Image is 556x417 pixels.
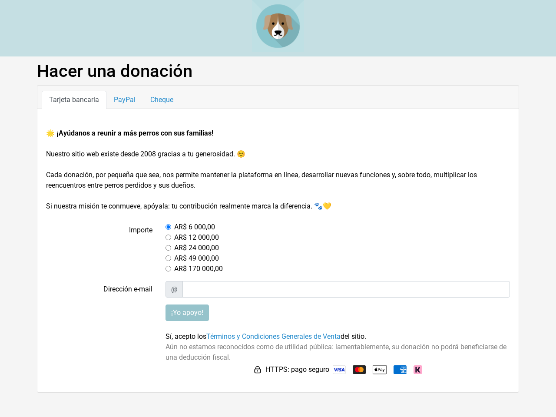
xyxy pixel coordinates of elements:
[143,91,181,109] a: Cheque
[174,232,219,243] label: AR$ 12 000,00
[174,222,215,232] label: AR$ 6 000,00
[37,61,519,82] h1: Hacer una donación
[414,365,422,374] img: Klarna
[333,365,346,374] img: Visa
[394,365,407,374] img: American Express
[174,264,223,274] label: AR$ 170 000,00
[353,365,366,374] img: Mastercard
[165,281,183,298] span: @
[165,332,366,341] span: Sí, acepto los del sitio.
[46,129,213,137] strong: 🌟 ¡Ayúdanos a reunir a más perros con sus familias!
[174,253,219,264] label: AR$ 49 000,00
[253,365,262,374] img: HTTPS: pago seguro
[40,281,159,298] label: Dirección e-mail
[42,91,106,109] a: Tarjeta bancaria
[174,243,219,253] label: AR$ 24 000,00
[206,332,341,341] a: Términos y Condiciones Generales de Venta
[40,222,159,274] label: Importe
[46,128,510,377] form: Nuestro sitio web existe desde 2008 gracias a tu generosidad. ☺️ Cada donación, por pequeña que s...
[165,343,506,361] span: Aún no estamos reconocidos como de utilidad pública: lamentablemente, su donación no podrá benefi...
[106,91,143,109] a: PayPal
[165,304,209,321] input: ¡Yo apoyo!
[265,364,329,375] span: HTTPS: pago seguro
[373,363,387,377] img: Apple Pay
